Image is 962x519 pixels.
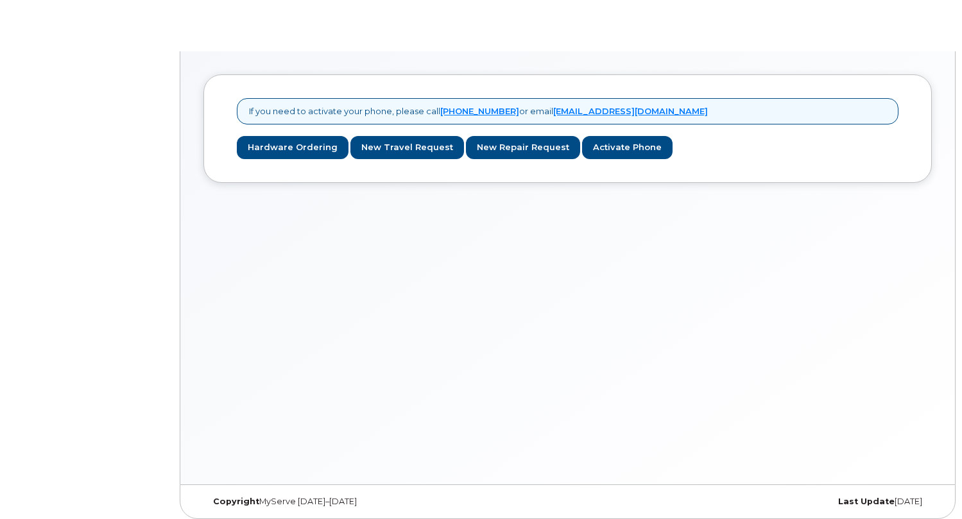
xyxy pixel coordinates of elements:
[203,497,446,507] div: MyServe [DATE]–[DATE]
[350,136,464,160] a: New Travel Request
[582,136,673,160] a: Activate Phone
[213,497,259,506] strong: Copyright
[466,136,580,160] a: New Repair Request
[689,497,932,507] div: [DATE]
[249,105,708,117] p: If you need to activate your phone, please call or email
[237,136,348,160] a: Hardware Ordering
[838,497,895,506] strong: Last Update
[440,106,519,116] a: [PHONE_NUMBER]
[553,106,708,116] a: [EMAIL_ADDRESS][DOMAIN_NAME]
